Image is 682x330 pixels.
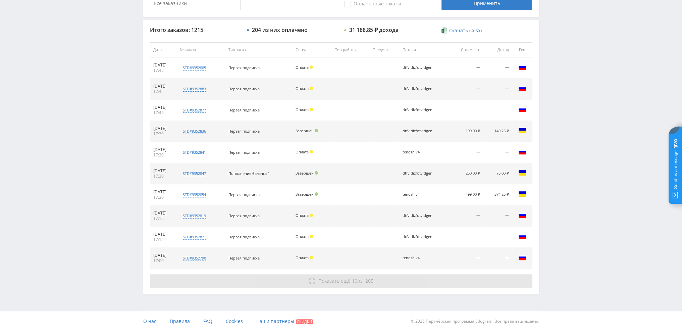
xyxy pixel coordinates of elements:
span: из [318,278,373,284]
div: 204 из них оплачено [252,27,308,33]
div: [DATE] [153,105,173,110]
th: № заказа [176,42,225,57]
div: [DATE] [153,253,173,258]
span: Правила [170,318,190,324]
span: Оплата [296,234,309,239]
th: Дата [150,42,177,57]
span: О нас [143,318,156,324]
div: std#9352847 [183,171,206,176]
div: std#9352854 [183,192,206,197]
div: 17:30 [153,152,173,158]
td: 149,25 ₽ [483,121,512,142]
span: Завершён [296,171,314,176]
td: — [449,227,483,248]
div: [DATE] [153,147,173,152]
div: std#9352836 [183,129,206,134]
div: std#9352885 [183,65,206,70]
span: Первая подписка [228,107,260,112]
span: Холд [310,150,313,153]
td: — [449,205,483,227]
span: Первая подписка [228,129,260,134]
img: rus.png [518,148,526,156]
span: Скачать (.xlsx) [449,28,482,33]
span: Скидки [296,319,313,324]
button: Показать ещё 10из1205 [150,274,532,288]
span: Первая подписка [228,255,260,261]
div: [DATE] [153,232,173,237]
div: 17:15 [153,237,173,242]
img: ukr.png [518,169,526,177]
div: 17:15 [153,216,173,221]
span: Наши партнеры [256,318,294,324]
span: Оплаченные заказы [344,1,401,7]
div: 17:45 [153,89,173,94]
img: rus.png [518,84,526,92]
div: tenozhiv4 [403,192,433,197]
th: Тип работы [331,42,369,57]
div: [DATE] [153,189,173,195]
div: [DATE] [153,62,173,68]
div: 17:30 [153,131,173,137]
span: Оплата [296,107,309,112]
span: Подтвержден [315,129,318,132]
img: rus.png [518,63,526,71]
td: 75,00 ₽ [483,163,512,184]
div: dtfvidizfotvidgen [403,108,433,112]
span: Cookies [226,318,243,324]
div: std#9352821 [183,234,206,240]
td: 250,00 ₽ [449,163,483,184]
td: — [483,100,512,121]
td: — [483,248,512,269]
span: Холд [310,87,313,90]
span: Пополнение баланса 1 [228,171,270,176]
span: Завершён [296,128,314,133]
div: tenozhiv4 [403,150,433,154]
div: 31 188,85 ₽ дохода [349,27,399,33]
td: — [449,100,483,121]
div: [DATE] [153,84,173,89]
span: Холд [310,256,313,259]
img: rus.png [518,232,526,240]
span: Оплата [296,86,309,91]
span: Холд [310,108,313,111]
td: — [483,227,512,248]
div: dtfvidizfotvidgen [403,171,433,176]
div: [DATE] [153,126,173,131]
td: 374,25 ₽ [483,184,512,205]
img: ukr.png [518,190,526,198]
span: FAQ [203,318,212,324]
div: std#9352841 [183,150,206,155]
div: 17:30 [153,195,173,200]
span: Завершён [296,192,314,197]
div: dtfvidizfotvidgen [403,235,433,239]
span: Холд [310,235,313,238]
td: — [483,142,512,163]
th: Потоки [399,42,449,57]
span: Оплата [296,255,309,260]
td: — [449,79,483,100]
span: Первая подписка [228,213,260,218]
div: dtfvidizfotvidgen [403,65,433,70]
td: — [483,57,512,79]
span: Первая подписка [228,65,260,70]
div: [DATE] [153,210,173,216]
img: xlsx [441,27,447,34]
img: ukr.png [518,127,526,135]
td: — [483,205,512,227]
img: rus.png [518,105,526,113]
span: 1205 [363,278,373,284]
th: Доход [483,42,512,57]
span: Холд [310,214,313,217]
div: dtfvidizfotvidgen [403,129,433,133]
th: Гео [512,42,532,57]
span: Первая подписка [228,150,260,155]
td: — [483,79,512,100]
td: — [449,142,483,163]
img: rus.png [518,211,526,219]
span: Первая подписка [228,234,260,239]
div: std#9352877 [183,107,206,113]
div: 17:45 [153,68,173,73]
span: Оплата [296,149,309,154]
div: 17:00 [153,258,173,264]
img: rus.png [518,253,526,262]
